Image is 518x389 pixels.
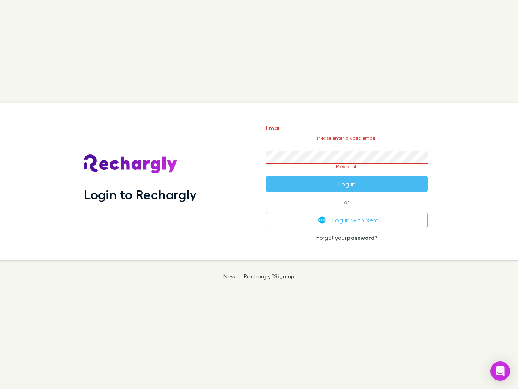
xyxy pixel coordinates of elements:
a: password [347,234,374,241]
a: Sign up [274,273,295,280]
p: New to Rechargly? [223,273,295,280]
p: Please fill [266,164,428,169]
button: Log in [266,176,428,192]
h1: Login to Rechargly [84,187,197,202]
p: Forgot your ? [266,235,428,241]
img: Xero's logo [318,216,326,224]
div: Open Intercom Messenger [490,361,510,381]
img: Rechargly's Logo [84,154,178,174]
p: Please enter a valid email. [266,135,428,141]
button: Log in with Xero [266,212,428,228]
